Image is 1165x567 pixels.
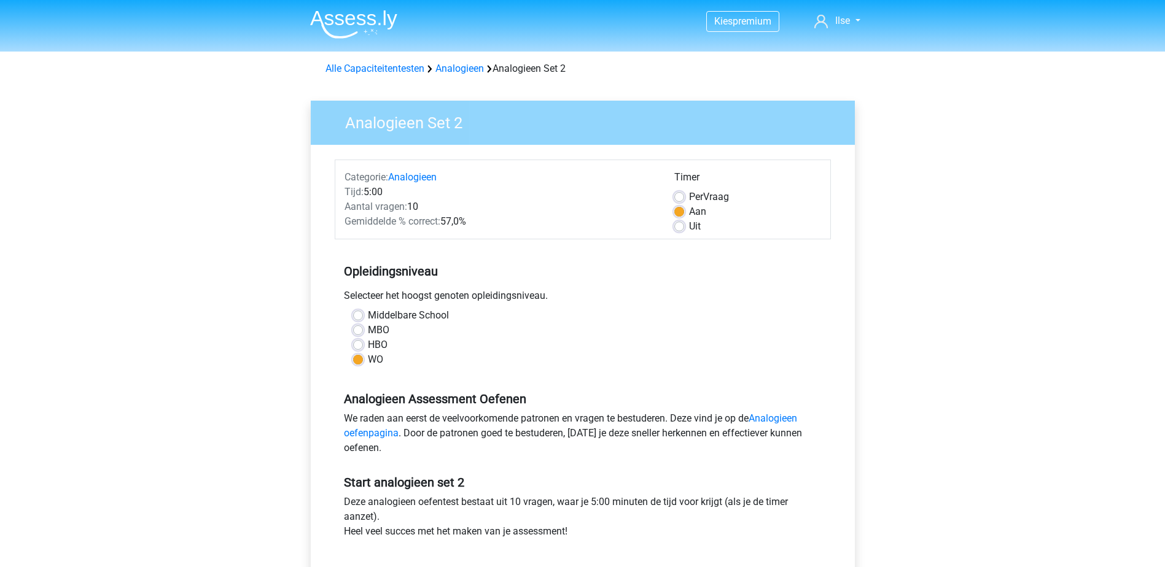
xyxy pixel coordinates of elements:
[707,13,779,29] a: Kiespremium
[344,259,822,283] h5: Opleidingsniveau
[388,171,437,183] a: Analogieen
[368,308,449,323] label: Middelbare School
[674,170,821,190] div: Timer
[330,109,846,133] h3: Analogieen Set 2
[345,215,440,227] span: Gemiddelde % correct:
[345,171,388,183] span: Categorie:
[689,204,706,219] label: Aan
[689,219,701,234] label: Uit
[335,185,665,199] div: 5:00
[335,411,831,460] div: We raden aan eerst de veelvoorkomende patronen en vragen te bestuderen. Deze vind je op de . Door...
[733,15,771,27] span: premium
[335,288,831,308] div: Selecteer het hoogst genoten opleidingsniveau.
[809,13,865,28] a: Ilse
[335,199,665,214] div: 10
[344,475,822,490] h5: Start analogieen set 2
[368,352,383,367] label: WO
[335,214,665,229] div: 57,0%
[321,61,845,76] div: Analogieen Set 2
[310,10,397,39] img: Assessly
[335,495,831,544] div: Deze analogieen oefentest bestaat uit 10 vragen, waar je 5:00 minuten de tijd voor krijgt (als je...
[435,63,484,74] a: Analogieen
[345,201,407,212] span: Aantal vragen:
[325,63,424,74] a: Alle Capaciteitentesten
[368,323,389,337] label: MBO
[689,190,729,204] label: Vraag
[344,391,822,406] h5: Analogieen Assessment Oefenen
[368,337,388,352] label: HBO
[835,15,850,26] span: Ilse
[714,15,733,27] span: Kies
[345,186,364,198] span: Tijd:
[689,191,703,202] span: Per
